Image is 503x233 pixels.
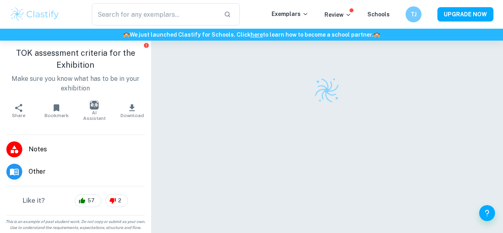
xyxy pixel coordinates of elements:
span: This is an example of past student work. Do not copy or submit as your own. Use to understand the... [3,219,148,231]
img: Clastify logo [311,74,343,106]
div: 2 [105,194,128,207]
span: 🏫 [373,31,380,38]
span: AI Assistant [80,110,109,121]
a: here [251,31,263,38]
span: Download [120,113,144,118]
span: Other [29,167,145,176]
button: UPGRADE NOW [437,7,493,22]
h1: TOK assessment criteria for the Exhibition [6,47,145,71]
p: Exemplars [272,10,309,18]
button: Download [113,100,151,122]
span: Share [12,113,25,118]
h6: TJ [409,10,418,19]
span: 🏫 [123,31,130,38]
button: AI Assistant [76,100,113,122]
img: Clastify logo [10,6,60,22]
input: Search for any exemplars... [92,3,218,25]
a: Schools [367,11,390,18]
span: Notes [29,145,145,154]
h6: We just launched Clastify for Schools. Click to learn how to become a school partner. [2,30,501,39]
button: Help and Feedback [479,205,495,221]
span: 57 [83,197,99,205]
span: 2 [114,197,126,205]
button: TJ [406,6,421,22]
p: Review [324,10,352,19]
span: Bookmark [45,113,69,118]
img: AI Assistant [90,101,99,110]
button: Bookmark [38,100,76,122]
h6: Like it? [23,196,45,206]
button: Report issue [144,42,150,48]
div: 57 [75,194,101,207]
p: Make sure you know what has to be in your exhibition [6,74,145,93]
